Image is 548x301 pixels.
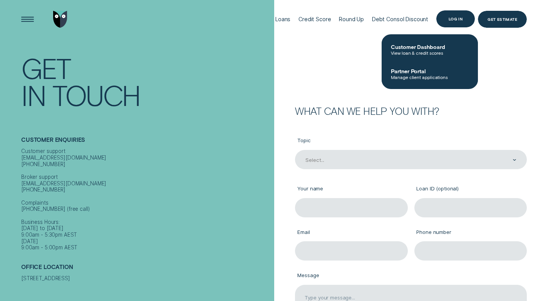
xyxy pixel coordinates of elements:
[414,224,527,241] label: Phone number
[391,74,469,80] span: Manage client applications
[21,81,45,108] div: In
[436,10,475,28] button: Log in
[295,267,527,285] label: Message
[295,106,527,116] h2: What can we help you with?
[391,44,469,50] span: Customer Dashboard
[19,11,36,28] button: Open Menu
[21,136,271,148] h2: Customer Enquiries
[414,180,527,198] label: Loan ID (optional)
[21,275,271,282] div: [STREET_ADDRESS]
[391,50,469,55] span: View loan & credit scores
[339,16,364,22] div: Round Up
[382,37,478,62] a: Customer DashboardView loan & credit scores
[391,68,469,74] span: Partner Portal
[53,11,67,28] img: Wisr
[21,54,70,81] div: Get
[21,54,271,108] h1: Get In Touch
[275,16,290,22] div: Loans
[21,264,271,275] h2: Office Location
[305,157,324,163] div: Select...
[298,16,331,22] div: Credit Score
[372,16,428,22] div: Debt Consol Discount
[295,224,407,241] label: Email
[449,17,463,21] div: Log in
[295,180,407,198] label: Your name
[52,81,140,108] div: Touch
[478,11,527,28] a: Get Estimate
[21,148,271,251] div: Customer support [EMAIL_ADDRESS][DOMAIN_NAME] [PHONE_NUMBER] Broker support [EMAIL_ADDRESS][DOMAI...
[295,132,527,150] label: Topic
[382,62,478,86] a: Partner PortalManage client applications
